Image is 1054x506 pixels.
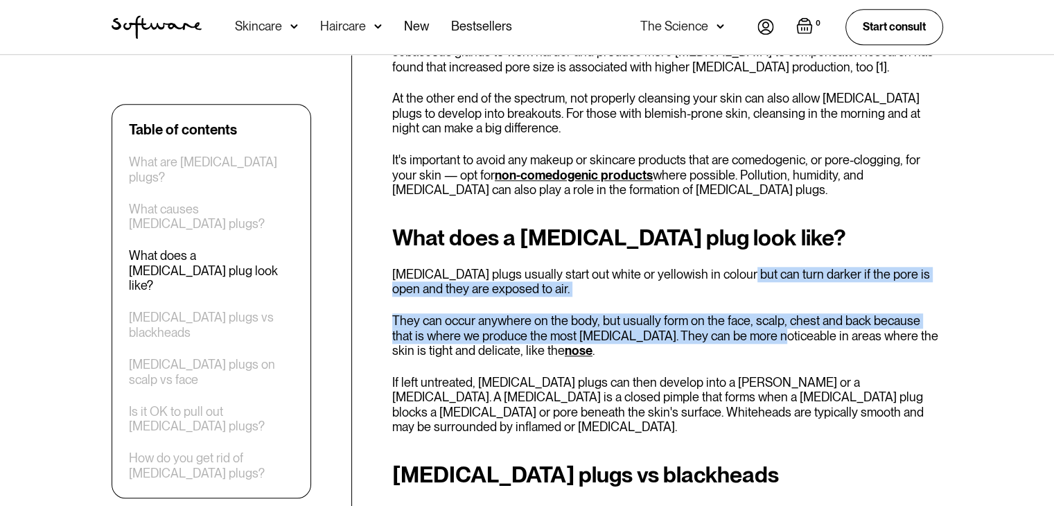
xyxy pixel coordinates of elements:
a: What are [MEDICAL_DATA] plugs? [129,155,294,184]
h2: [MEDICAL_DATA] plugs vs blackheads [392,462,943,487]
a: Is it OK to pull out [MEDICAL_DATA] plugs? [129,404,294,434]
p: If left untreated, [MEDICAL_DATA] plugs can then develop into a [PERSON_NAME] or a [MEDICAL_DATA]... [392,375,943,435]
img: arrow down [290,19,298,33]
a: [MEDICAL_DATA] plugs vs blackheads [129,310,294,340]
a: non-comedogenic products [495,168,653,182]
div: 0 [813,17,823,30]
a: What causes [MEDICAL_DATA] plugs? [129,202,294,232]
a: [MEDICAL_DATA] plugs on scalp vs face [129,357,294,387]
a: What does a [MEDICAL_DATA] plug look like? [129,248,294,293]
a: home [112,15,202,39]
p: It's important to avoid any makeup or skincare products that are comedogenic, or pore-clogging, f... [392,152,943,198]
img: arrow down [374,19,382,33]
div: Table of contents [129,121,237,138]
p: [MEDICAL_DATA] plugs usually start out white or yellowish in colour but can turn darker if the po... [392,267,943,297]
a: Start consult [845,9,943,44]
div: Haircare [320,19,366,33]
a: How do you get rid of [MEDICAL_DATA] plugs? [129,451,294,480]
img: Software Logo [112,15,202,39]
a: Open empty cart [796,17,823,37]
p: At the other end of the spectrum, not properly cleansing your skin can also allow [MEDICAL_DATA] ... [392,91,943,136]
a: nose [565,343,592,358]
h2: What does a [MEDICAL_DATA] plug look like? [392,225,943,250]
div: Skincare [235,19,282,33]
img: arrow down [717,19,724,33]
div: The Science [640,19,708,33]
p: They can occur anywhere on the body, but usually form on the face, scalp, chest and back because ... [392,313,943,358]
